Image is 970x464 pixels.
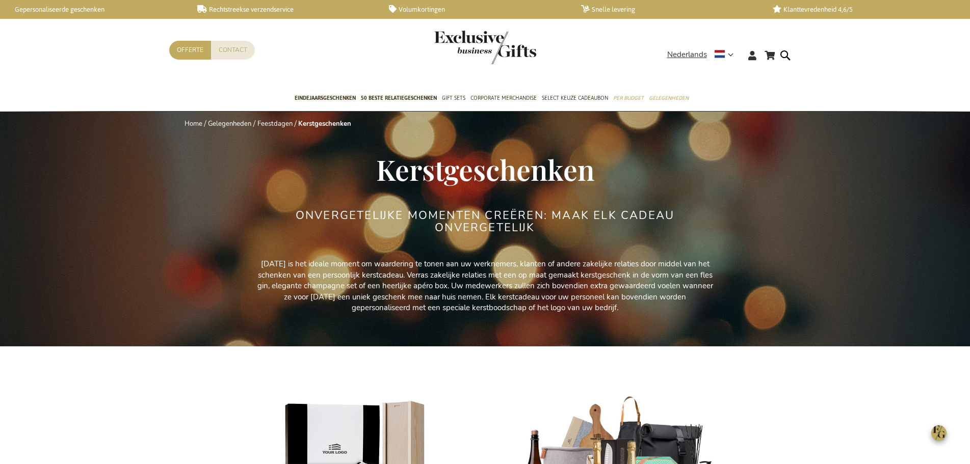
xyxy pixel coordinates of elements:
a: Gelegenheden [649,86,689,112]
a: Home [185,119,202,128]
h2: ONVERGETELIJKE MOMENTEN CREËREN: MAAK ELK CADEAU ONVERGETELIJK [294,209,676,234]
a: Corporate Merchandise [470,86,537,112]
a: Gepersonaliseerde geschenken [5,5,181,14]
a: Snelle levering [581,5,757,14]
a: Contact [211,41,255,60]
strong: Kerstgeschenken [298,119,351,128]
span: Select Keuze Cadeaubon [542,93,608,103]
a: Per Budget [613,86,644,112]
a: Gift Sets [442,86,465,112]
span: Nederlands [667,49,707,61]
a: Select Keuze Cadeaubon [542,86,608,112]
span: 50 beste relatiegeschenken [361,93,437,103]
span: Gelegenheden [649,93,689,103]
span: Corporate Merchandise [470,93,537,103]
img: Exclusive Business gifts logo [434,31,536,64]
span: Kerstgeschenken [376,150,594,188]
a: store logo [434,31,485,64]
span: Eindejaarsgeschenken [295,93,356,103]
a: Eindejaarsgeschenken [295,86,356,112]
a: Rechtstreekse verzendservice [197,5,373,14]
span: Per Budget [613,93,644,103]
span: Gift Sets [442,93,465,103]
a: Feestdagen [257,119,293,128]
p: [DATE] is het ideale moment om waardering te tonen aan uw werknemers, klanten of andere zakelijke... [256,259,715,313]
a: Gelegenheden [208,119,251,128]
a: 50 beste relatiegeschenken [361,86,437,112]
a: Klanttevredenheid 4,6/5 [773,5,949,14]
a: Offerte [169,41,211,60]
a: Volumkortingen [389,5,565,14]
